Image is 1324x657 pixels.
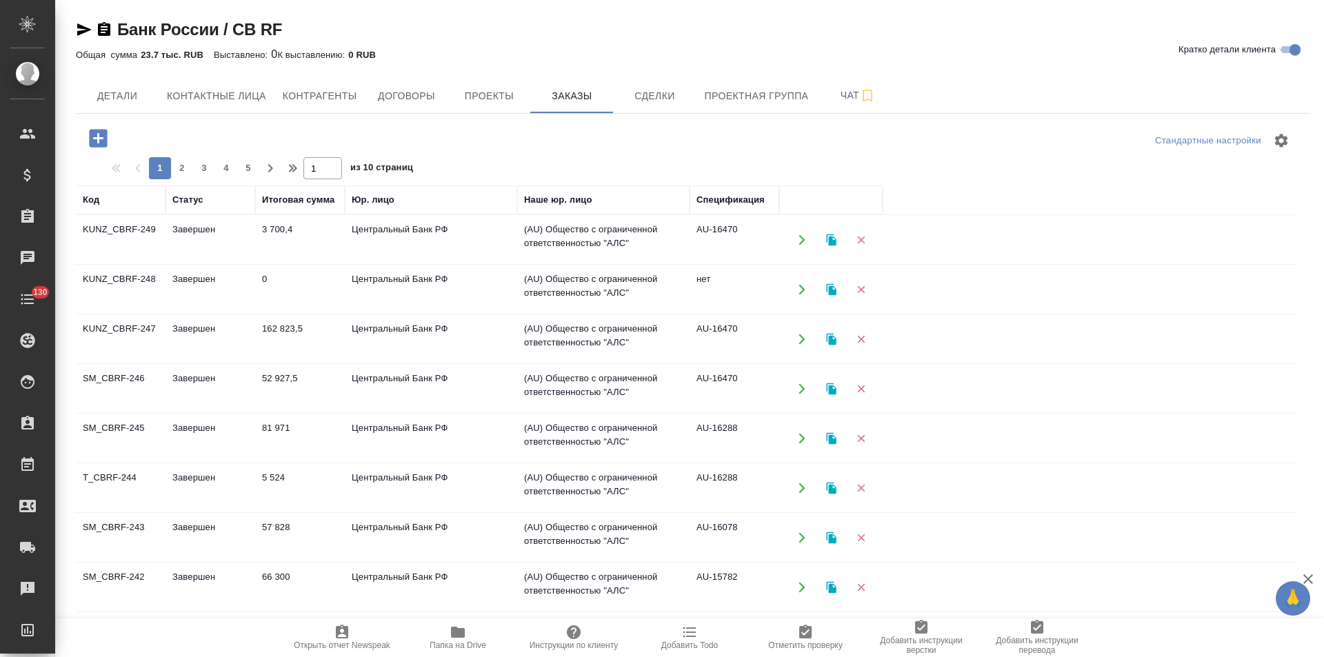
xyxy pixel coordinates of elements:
[690,563,779,611] td: AU-15782
[817,225,845,254] button: Клонировать
[76,464,165,512] td: T_CBRF-244
[193,161,215,175] span: 3
[516,618,632,657] button: Инструкции по клиенту
[817,474,845,502] button: Клонировать
[1152,130,1265,152] div: split button
[345,315,517,363] td: Центральный Банк РФ
[255,365,345,413] td: 52 927,5
[859,88,876,104] svg: Подписаться
[788,474,816,502] button: Открыть
[76,414,165,463] td: SM_CBRF-245
[872,636,971,655] span: Добавить инструкции верстки
[517,365,690,413] td: (AU) Общество с ограниченной ответственностью "АЛС"
[76,315,165,363] td: KUNZ_CBRF-247
[96,21,112,38] button: Скопировать ссылку
[456,88,522,105] span: Проекты
[345,365,517,413] td: Центральный Банк РФ
[847,225,875,254] button: Удалить
[165,315,255,363] td: Завершен
[788,573,816,601] button: Открыть
[748,618,863,657] button: Отметить проверку
[345,563,517,611] td: Центральный Банк РФ
[255,265,345,314] td: 0
[817,523,845,552] button: Клонировать
[76,216,165,264] td: KUNZ_CBRF-249
[690,514,779,562] td: AU-16078
[171,161,193,175] span: 2
[352,193,394,207] div: Юр. лицо
[76,50,141,60] p: Общая сумма
[79,124,117,152] button: Добавить проект
[979,618,1095,657] button: Добавить инструкции перевода
[283,88,357,105] span: Контрагенты
[524,193,592,207] div: Наше юр. лицо
[76,365,165,413] td: SM_CBRF-246
[1265,124,1298,157] span: Настроить таблицу
[847,474,875,502] button: Удалить
[517,216,690,264] td: (AU) Общество с ограниченной ответственностью "АЛС"
[141,50,214,60] p: 23.7 тыс. RUB
[690,315,779,363] td: AU-16470
[284,618,400,657] button: Открыть отчет Newspeak
[255,563,345,611] td: 66 300
[517,414,690,463] td: (AU) Общество с ограниченной ответственностью "АЛС"
[345,514,517,562] td: Центральный Банк РФ
[255,216,345,264] td: 3 700,4
[987,636,1087,655] span: Добавить инструкции перевода
[825,87,891,104] span: Чат
[255,514,345,562] td: 57 828
[165,265,255,314] td: Завершен
[817,275,845,303] button: Клонировать
[237,161,259,175] span: 5
[373,88,439,105] span: Договоры
[171,157,193,179] button: 2
[704,88,808,105] span: Проектная группа
[76,21,92,38] button: Скопировать ссылку для ЯМессенджера
[696,193,765,207] div: Спецификация
[517,265,690,314] td: (AU) Общество с ограниченной ответственностью "АЛС"
[76,46,1309,63] div: 0
[690,265,779,314] td: нет
[430,640,486,650] span: Папка на Drive
[255,315,345,363] td: 162 823,5
[277,50,348,60] p: К выставлению:
[345,464,517,512] td: Центральный Банк РФ
[517,563,690,611] td: (AU) Общество с ограниченной ответственностью "АЛС"
[788,523,816,552] button: Открыть
[345,414,517,463] td: Центральный Банк РФ
[788,325,816,353] button: Открыть
[690,365,779,413] td: AU-16470
[539,88,605,105] span: Заказы
[345,216,517,264] td: Центральный Банк РФ
[817,424,845,452] button: Клонировать
[294,640,390,650] span: Открыть отчет Newspeak
[214,50,271,60] p: Выставлено:
[400,618,516,657] button: Папка на Drive
[76,563,165,611] td: SM_CBRF-242
[847,374,875,403] button: Удалить
[172,193,203,207] div: Статус
[215,157,237,179] button: 4
[165,365,255,413] td: Завершен
[215,161,237,175] span: 4
[348,50,386,60] p: 0 RUB
[165,414,255,463] td: Завершен
[768,640,842,650] span: Отметить проверку
[350,159,413,179] span: из 10 страниц
[690,464,779,512] td: AU-16288
[517,315,690,363] td: (AU) Общество с ограниченной ответственностью "АЛС"
[165,216,255,264] td: Завершен
[863,618,979,657] button: Добавить инструкции верстки
[817,374,845,403] button: Клонировать
[237,157,259,179] button: 5
[1178,43,1276,57] span: Кратко детали клиента
[530,640,619,650] span: Инструкции по клиенту
[847,424,875,452] button: Удалить
[788,424,816,452] button: Открыть
[25,285,56,299] span: 130
[117,20,282,39] a: Банк России / CB RF
[632,618,748,657] button: Добавить Todo
[1281,584,1305,613] span: 🙏
[83,193,99,207] div: Код
[76,514,165,562] td: SM_CBRF-243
